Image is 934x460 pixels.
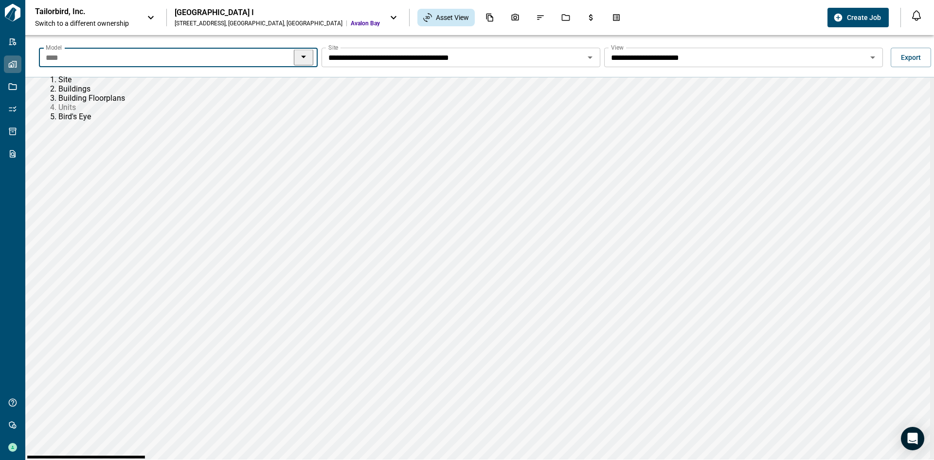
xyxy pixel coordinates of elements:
[530,9,551,26] div: Issues & Info
[417,9,475,26] div: Asset View
[891,48,931,67] button: Export
[827,8,889,27] button: Create Job
[611,43,624,52] label: View
[351,19,380,27] span: Avalon Bay
[58,103,76,112] span: Units
[583,51,597,64] button: Open
[901,427,924,450] div: Open Intercom Messenger
[35,7,123,17] p: Tailorbird, Inc.
[328,43,338,52] label: Site
[581,9,601,26] div: Budgets
[909,8,924,23] button: Open notification feed
[505,9,525,26] div: Photos
[866,51,880,64] button: Open
[58,93,125,103] span: Building Floorplans
[58,84,90,93] span: Buildings
[556,9,576,26] div: Jobs
[175,8,380,18] div: [GEOGRAPHIC_DATA] I
[847,13,881,22] span: Create Job
[436,13,469,22] span: Asset View
[901,53,921,62] span: Export
[46,43,62,52] label: Model
[294,50,313,66] button: Close
[35,18,137,28] span: Switch to a different ownership
[606,9,627,26] div: Takeoff Center
[175,19,342,27] div: [STREET_ADDRESS] , [GEOGRAPHIC_DATA] , [GEOGRAPHIC_DATA]
[58,75,72,84] span: Site
[480,9,500,26] div: Documents
[58,112,91,121] span: Bird's Eye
